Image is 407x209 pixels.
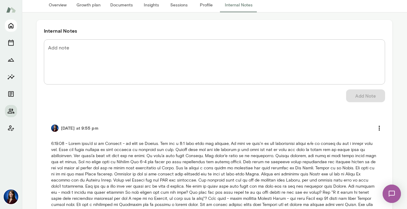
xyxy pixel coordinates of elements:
[373,122,386,135] button: more
[5,122,17,134] button: Client app
[61,125,98,131] h6: [DATE] at 9:55 pm
[6,4,16,16] img: Mento
[44,27,385,34] h6: Internal Notes
[5,88,17,100] button: Documents
[5,105,17,117] button: Members
[5,71,17,83] button: Insights
[5,37,17,49] button: Sessions
[4,189,18,204] img: Julie Rollauer
[51,124,58,132] img: Julie Rollauer
[5,54,17,66] button: Growth Plan
[5,20,17,32] button: Home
